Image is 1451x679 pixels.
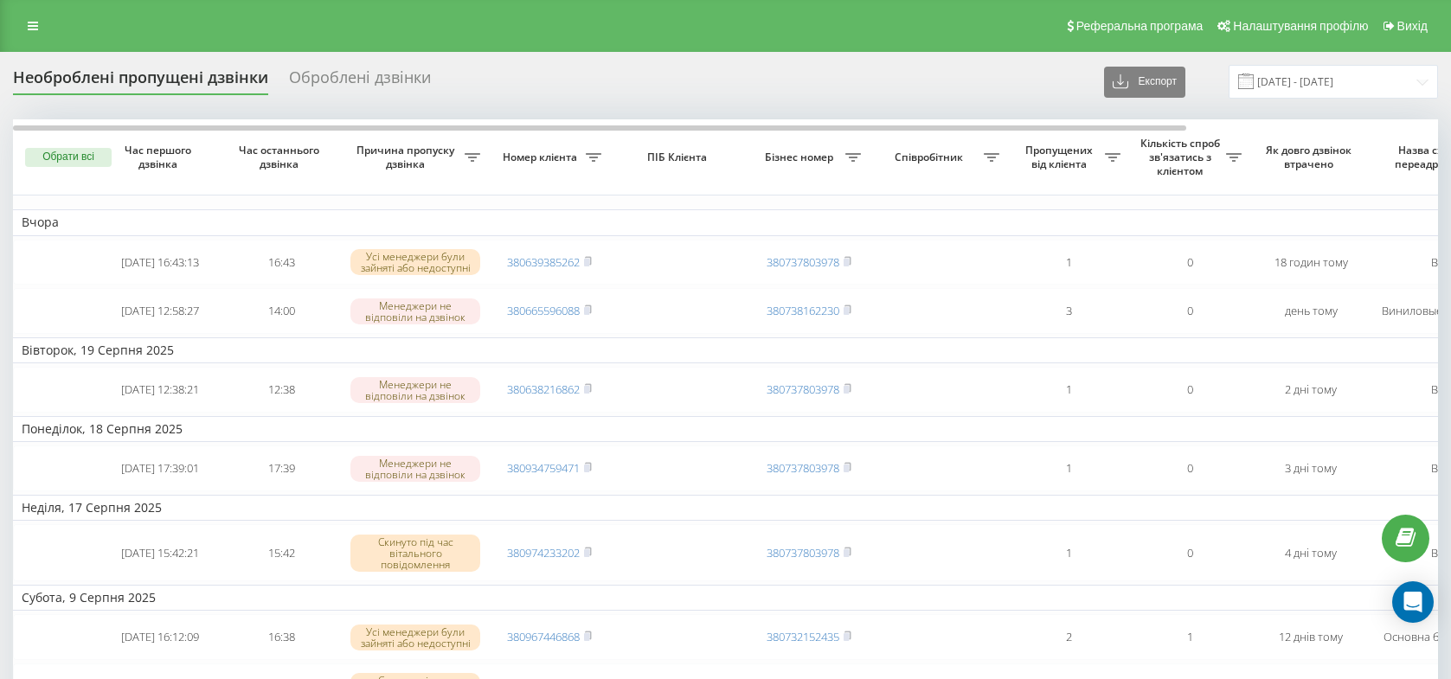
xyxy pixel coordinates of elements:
[350,456,480,482] div: Менеджери не відповіли на дзвінок
[1008,524,1129,581] td: 1
[100,288,221,334] td: [DATE] 12:58:27
[100,445,221,491] td: [DATE] 17:39:01
[1250,445,1371,491] td: 3 дні тому
[767,381,839,397] a: 380737803978
[1250,288,1371,334] td: день тому
[507,303,580,318] a: 380665596088
[100,367,221,413] td: [DATE] 12:38:21
[113,144,207,170] span: Час першого дзвінка
[767,460,839,476] a: 380737803978
[350,144,465,170] span: Причина пропуску дзвінка
[13,68,268,95] div: Необроблені пропущені дзвінки
[878,151,984,164] span: Співробітник
[498,151,586,164] span: Номер клієнта
[100,240,221,285] td: [DATE] 16:43:13
[1129,367,1250,413] td: 0
[1129,288,1250,334] td: 0
[25,148,112,167] button: Обрати всі
[289,68,431,95] div: Оброблені дзвінки
[221,367,342,413] td: 12:38
[1392,581,1434,623] div: Open Intercom Messenger
[1008,614,1129,660] td: 2
[1129,240,1250,285] td: 0
[757,151,845,164] span: Бізнес номер
[507,254,580,270] a: 380639385262
[507,381,580,397] a: 380638216862
[1008,367,1129,413] td: 1
[507,545,580,560] a: 380974233202
[1104,67,1185,98] button: Експорт
[507,629,580,644] a: 380967446868
[1250,614,1371,660] td: 12 днів тому
[1264,144,1358,170] span: Як довго дзвінок втрачено
[221,445,342,491] td: 17:39
[1008,240,1129,285] td: 1
[1129,524,1250,581] td: 0
[1076,19,1204,33] span: Реферальна програма
[507,460,580,476] a: 380934759471
[350,535,480,573] div: Скинуто під час вітального повідомлення
[767,629,839,644] a: 380732152435
[1250,240,1371,285] td: 18 годин тому
[1129,614,1250,660] td: 1
[221,240,342,285] td: 16:43
[350,249,480,275] div: Усі менеджери були зайняті або недоступні
[350,377,480,403] div: Менеджери не відповіли на дзвінок
[350,625,480,650] div: Усі менеджери були зайняті або недоступні
[221,288,342,334] td: 14:00
[625,151,734,164] span: ПІБ Клієнта
[767,545,839,560] a: 380737803978
[1017,144,1105,170] span: Пропущених від клієнта
[221,614,342,660] td: 16:38
[767,254,839,270] a: 380737803978
[1008,445,1129,491] td: 1
[234,144,328,170] span: Час останнього дзвінка
[1233,19,1368,33] span: Налаштування профілю
[1008,288,1129,334] td: 3
[1397,19,1428,33] span: Вихід
[1129,445,1250,491] td: 0
[100,614,221,660] td: [DATE] 16:12:09
[350,298,480,324] div: Менеджери не відповіли на дзвінок
[1138,137,1226,177] span: Кількість спроб зв'язатись з клієнтом
[1250,367,1371,413] td: 2 дні тому
[100,524,221,581] td: [DATE] 15:42:21
[767,303,839,318] a: 380738162230
[1250,524,1371,581] td: 4 дні тому
[221,524,342,581] td: 15:42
